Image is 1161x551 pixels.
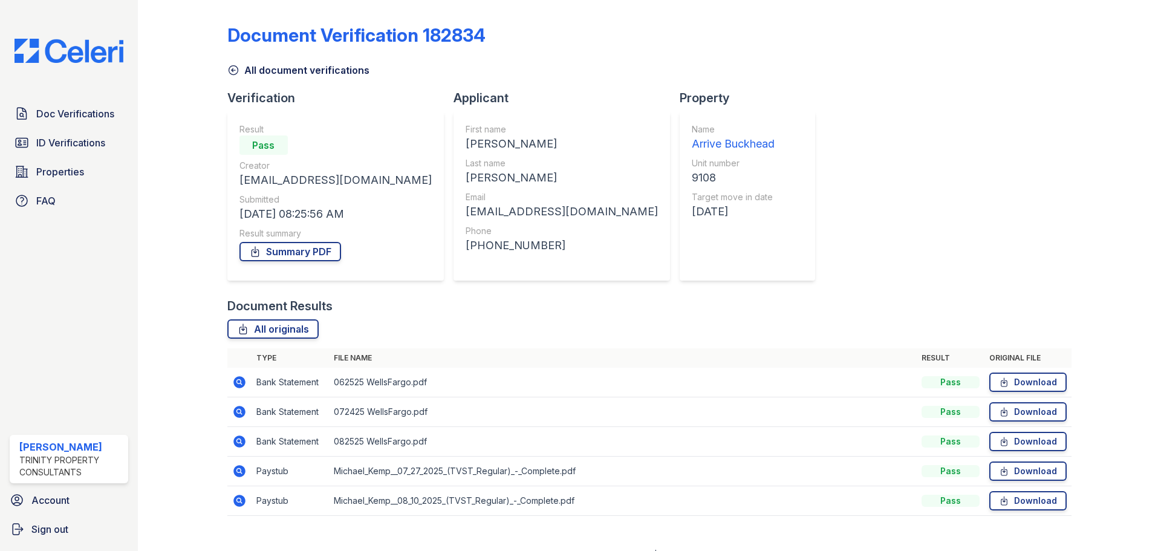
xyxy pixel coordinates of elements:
[36,194,56,208] span: FAQ
[36,165,84,179] span: Properties
[239,160,432,172] div: Creator
[239,123,432,135] div: Result
[227,90,454,106] div: Verification
[466,191,658,203] div: Email
[692,203,775,220] div: [DATE]
[329,427,917,457] td: 082525 WellsFargo.pdf
[466,237,658,254] div: [PHONE_NUMBER]
[19,440,123,454] div: [PERSON_NAME]
[5,517,133,541] a: Sign out
[466,203,658,220] div: [EMAIL_ADDRESS][DOMAIN_NAME]
[252,368,329,397] td: Bank Statement
[466,123,658,135] div: First name
[239,194,432,206] div: Submitted
[984,348,1072,368] th: Original file
[10,102,128,126] a: Doc Verifications
[989,432,1067,451] a: Download
[329,397,917,427] td: 072425 WellsFargo.pdf
[989,373,1067,392] a: Download
[922,376,980,388] div: Pass
[36,135,105,150] span: ID Verifications
[239,242,341,261] a: Summary PDF
[989,491,1067,510] a: Download
[329,348,917,368] th: File name
[227,319,319,339] a: All originals
[922,406,980,418] div: Pass
[252,427,329,457] td: Bank Statement
[692,169,775,186] div: 9108
[252,397,329,427] td: Bank Statement
[239,206,432,223] div: [DATE] 08:25:56 AM
[31,493,70,507] span: Account
[922,465,980,477] div: Pass
[252,486,329,516] td: Paystub
[922,435,980,448] div: Pass
[239,227,432,240] div: Result summary
[466,225,658,237] div: Phone
[692,157,775,169] div: Unit number
[692,123,775,135] div: Name
[36,106,114,121] span: Doc Verifications
[692,123,775,152] a: Name Arrive Buckhead
[227,24,486,46] div: Document Verification 182834
[227,63,369,77] a: All document verifications
[989,402,1067,422] a: Download
[10,160,128,184] a: Properties
[10,131,128,155] a: ID Verifications
[329,368,917,397] td: 062525 WellsFargo.pdf
[329,486,917,516] td: Michael_Kemp__08_10_2025_(TVST_Regular)_-_Complete.pdf
[19,454,123,478] div: Trinity Property Consultants
[917,348,984,368] th: Result
[252,348,329,368] th: Type
[692,135,775,152] div: Arrive Buckhead
[5,39,133,63] img: CE_Logo_Blue-a8612792a0a2168367f1c8372b55b34899dd931a85d93a1a3d3e32e68fde9ad4.png
[466,135,658,152] div: [PERSON_NAME]
[466,157,658,169] div: Last name
[252,457,329,486] td: Paystub
[239,172,432,189] div: [EMAIL_ADDRESS][DOMAIN_NAME]
[10,189,128,213] a: FAQ
[989,461,1067,481] a: Download
[239,135,288,155] div: Pass
[466,169,658,186] div: [PERSON_NAME]
[5,488,133,512] a: Account
[692,191,775,203] div: Target move in date
[227,298,333,315] div: Document Results
[454,90,680,106] div: Applicant
[329,457,917,486] td: Michael_Kemp__07_27_2025_(TVST_Regular)_-_Complete.pdf
[31,522,68,536] span: Sign out
[680,90,825,106] div: Property
[922,495,980,507] div: Pass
